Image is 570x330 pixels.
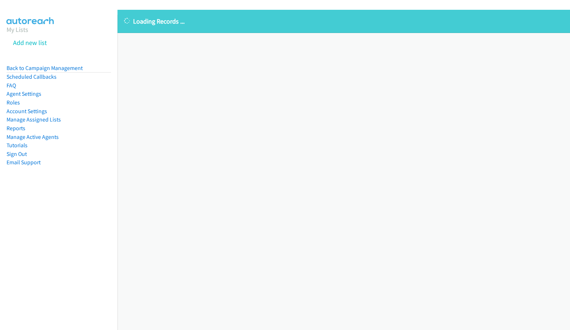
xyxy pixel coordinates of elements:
[7,108,47,115] a: Account Settings
[7,65,83,71] a: Back to Campaign Management
[7,73,57,80] a: Scheduled Callbacks
[13,38,47,47] a: Add new list
[7,159,41,166] a: Email Support
[7,125,25,132] a: Reports
[7,116,61,123] a: Manage Assigned Lists
[7,133,59,140] a: Manage Active Agents
[7,99,20,106] a: Roles
[7,82,16,89] a: FAQ
[7,25,28,34] a: My Lists
[7,90,41,97] a: Agent Settings
[124,16,563,26] p: Loading Records ...
[7,142,28,149] a: Tutorials
[7,150,27,157] a: Sign Out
